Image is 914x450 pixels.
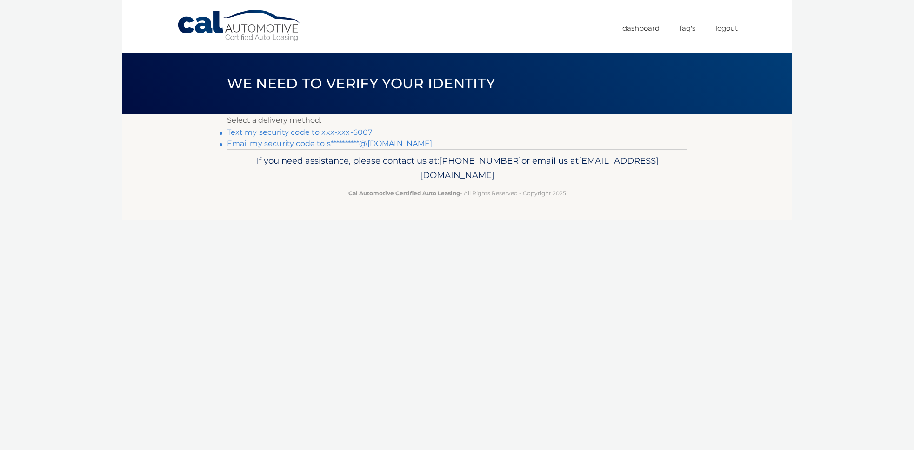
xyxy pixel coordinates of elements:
p: If you need assistance, please contact us at: or email us at [233,153,681,183]
p: Select a delivery method: [227,114,687,127]
strong: Cal Automotive Certified Auto Leasing [348,190,460,197]
a: FAQ's [680,20,695,36]
a: Cal Automotive [177,9,302,42]
a: Logout [715,20,738,36]
a: Dashboard [622,20,660,36]
span: We need to verify your identity [227,75,495,92]
a: Email my security code to s**********@[DOMAIN_NAME] [227,139,433,148]
a: Text my security code to xxx-xxx-6007 [227,128,373,137]
p: - All Rights Reserved - Copyright 2025 [233,188,681,198]
span: [PHONE_NUMBER] [439,155,521,166]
